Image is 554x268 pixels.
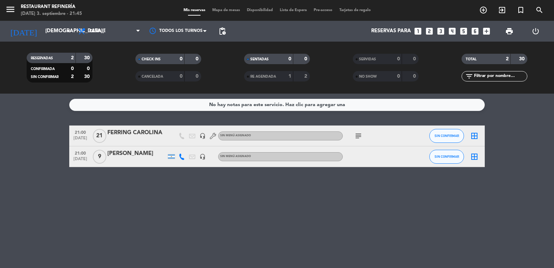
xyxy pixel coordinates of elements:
div: [PERSON_NAME] [107,149,166,158]
strong: 2 [71,74,74,79]
i: arrow_drop_down [64,27,73,35]
strong: 0 [87,66,91,71]
strong: 0 [180,74,182,79]
i: headset_mic [199,133,206,139]
span: NO SHOW [359,75,377,78]
i: looks_4 [448,27,457,36]
i: [DATE] [5,24,42,39]
i: looks_two [425,27,434,36]
button: menu [5,4,16,17]
span: SENTADAS [250,58,269,61]
strong: 0 [413,57,417,61]
i: power_settings_new [531,27,540,35]
strong: 0 [196,57,200,61]
i: border_all [470,153,479,161]
i: looks_one [413,27,422,36]
div: Restaurant Refinería [21,3,82,10]
i: headset_mic [199,154,206,160]
i: looks_6 [471,27,480,36]
span: Mapa de mesas [209,8,243,12]
span: Disponibilidad [243,8,276,12]
button: SIN CONFIRMAR [429,150,464,164]
div: No hay notas para este servicio. Haz clic para agregar una [209,101,345,109]
button: SIN CONFIRMAR [429,129,464,143]
strong: 0 [413,74,417,79]
span: CONFIRMADA [31,67,55,71]
strong: 1 [288,74,291,79]
strong: 2 [304,74,309,79]
span: pending_actions [218,27,226,35]
strong: 0 [180,57,182,61]
i: border_all [470,132,479,140]
strong: 0 [288,57,291,61]
span: 21:00 [72,149,89,157]
span: print [505,27,513,35]
span: CANCELADA [142,75,163,78]
i: looks_5 [459,27,468,36]
span: Pre-acceso [310,8,336,12]
i: exit_to_app [498,6,506,14]
span: CHECK INS [142,58,161,61]
span: 21:00 [72,128,89,136]
span: RESERVADAS [31,57,53,60]
span: 9 [93,150,106,164]
strong: 0 [397,74,400,79]
i: looks_3 [436,27,445,36]
span: RE AGENDADA [250,75,276,78]
i: menu [5,4,16,15]
span: Reservas para [371,28,411,34]
div: LOG OUT [522,21,549,42]
i: subject [354,132,363,140]
span: TOTAL [466,58,476,61]
strong: 0 [397,57,400,61]
i: filter_list [465,72,473,80]
span: Tarjetas de regalo [336,8,374,12]
span: 21 [93,129,106,143]
strong: 2 [506,57,509,61]
strong: 0 [196,74,200,79]
span: Lista de Espera [276,8,310,12]
div: FERRING CAROLINA [107,128,166,137]
i: add_box [482,27,491,36]
input: Filtrar por nombre... [473,72,527,80]
span: Sin menú asignado [220,134,251,137]
i: search [535,6,544,14]
span: Sin menú asignado [220,155,251,158]
strong: 0 [304,57,309,61]
strong: 30 [84,74,91,79]
span: [DATE] [72,157,89,165]
span: SIN CONFIRMAR [435,155,459,158]
strong: 2 [71,55,74,60]
div: [DATE] 3. septiembre - 21:45 [21,10,82,17]
span: SIN CONFIRMAR [435,134,459,138]
span: Cena [89,29,101,34]
span: Mis reservas [180,8,209,12]
i: turned_in_not [517,6,525,14]
strong: 30 [84,55,91,60]
span: SERVIDAS [359,58,376,61]
span: [DATE] [72,136,89,144]
i: add_circle_outline [479,6,488,14]
strong: 0 [71,66,74,71]
strong: 30 [519,57,526,61]
span: SIN CONFIRMAR [31,75,59,79]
